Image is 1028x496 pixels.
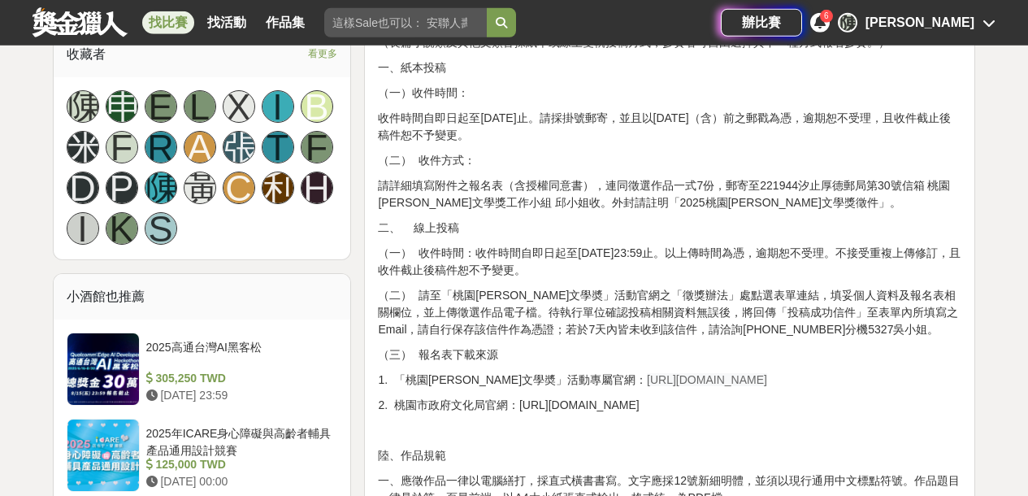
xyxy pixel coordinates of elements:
span: 看更多 [308,45,337,63]
a: 陳 [67,90,99,123]
a: A [184,131,216,163]
p: 請詳細填寫附件之報名表（含授權同意書），連同徵選作品一式7份，郵寄至221944汐止厚德郵局第30號信箱 桃園[PERSON_NAME]文學獎工作小組 邱小姐收。外封請註明「2025桃園[PER... [378,177,961,211]
a: H [301,172,333,204]
div: 2025高通台灣AI黑客松 [146,339,332,370]
a: P [106,172,138,204]
a: C [223,172,255,204]
p: （一）收件時間： [378,85,961,102]
span: 6 [824,11,829,20]
div: [DATE] 00:00 [146,473,332,490]
a: B [301,90,333,123]
p: （三） 報名表下載來源 [378,346,961,363]
a: F [301,131,333,163]
a: F [106,131,138,163]
span: [URL][DOMAIN_NAME] [647,373,767,386]
p: 收件時間自即日起至[DATE]止。請採掛號郵寄，並且以[DATE]（含）前之郵戳為憑，逾期恕不受理，且收件截止後稿件恕不予變更。 [378,110,961,144]
div: 125,000 TWD [146,456,332,473]
a: X [223,90,255,123]
a: 申 [106,90,138,123]
a: K [106,212,138,245]
a: 張 [223,131,255,163]
p: （一） 收件時間：收件時間自即日起至[DATE]23:59止。以上傳時間為憑，逾期恕不受理。不接受重複上傳修訂，且收件截止後稿件恕不予變更。 [378,245,961,279]
a: 2025年ICARE身心障礙與高齡者輔具產品通用設計競賽 125,000 TWD [DATE] 00:00 [67,419,338,492]
p: （二） 請至「桃園[PERSON_NAME]文學奬」活動官網之「徵獎辦法」處點選表單連結，填妥個人資料及報名表相關欄位，並上傳徵選作品電子檔。待執行單位確認投稿相關資料無誤後，將回傳「投稿成功信... [378,287,961,338]
a: I [262,90,294,123]
a: D [67,172,99,204]
a: T [262,131,294,163]
a: 作品集 [259,11,311,34]
p: 陸、作品規範 [378,447,961,464]
div: [DATE] 23:59 [146,387,332,404]
a: L [184,90,216,123]
p: （二） 收件方式： [378,152,961,169]
a: 找比賽 [142,11,194,34]
div: [PERSON_NAME] [865,13,974,33]
div: 小酒館也推薦 [54,274,351,320]
div: 305,250 TWD [146,370,332,387]
a: 2025高通台灣AI黑客松 305,250 TWD [DATE] 23:59 [67,333,338,406]
p: 二、 線上投稿 [378,220,961,237]
a: S [145,212,177,245]
input: 這樣Sale也可以： 安聯人壽創意銷售法募集 [324,8,487,37]
a: R [145,131,177,163]
p: 一、紙本投稿 [378,59,961,76]
p: 2. 桃園市政府文化局官網：[URL][DOMAIN_NAME] [378,397,961,414]
a: I [67,212,99,245]
a: 陳 [145,172,177,204]
span: 收藏者 [67,47,106,61]
div: 陳 [838,13,857,33]
a: 辦比賽 [721,9,802,37]
a: 黃 [184,172,216,204]
p: 1. 「桃園[PERSON_NAME]文學奬」活動專屬官網： [378,372,961,389]
a: 找活動 [201,11,253,34]
a: 米 [67,131,99,163]
a: E [145,90,177,123]
div: 2025年ICARE身心障礙與高齡者輔具產品通用設計競賽 [146,425,332,456]
a: 利 [262,172,294,204]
